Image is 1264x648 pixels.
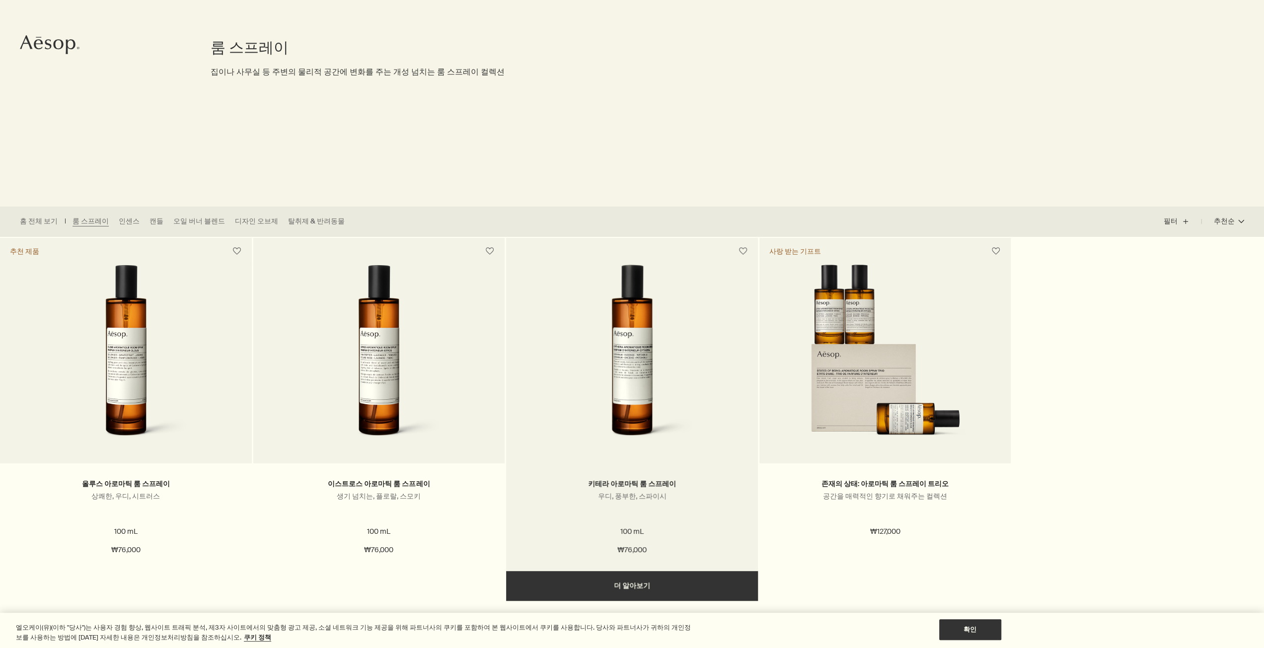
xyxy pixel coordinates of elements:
[253,265,505,463] a: Istros Aromatique Room Spray in amber glass bottle
[228,242,246,260] button: 위시리스트에 담기
[288,216,345,226] a: 탈취제 & 반려동물
[20,35,79,55] svg: Aesop
[481,242,499,260] button: 위시리스트에 담기
[211,65,505,78] p: 집이나 사무실 등 주변의 물리적 공간에 변화를 주는 개성 넘치는 룸 스프레이 컬렉션
[806,265,965,448] img: Aromatique Room Spray Trio
[506,265,758,463] a: Cythera Aromatique Room Spray in amber glass bottle
[16,623,695,642] div: 엘오케이(유)(이하 "당사")는 사용자 경험 향상, 웹사이트 트래픽 분석, 제3자 사이트에서의 맞춤형 광고 제공, 소셜 네트워크 기능 제공을 위해 파트너사의 쿠키를 포함하여 ...
[244,633,271,642] a: 개인 정보 보호에 대한 자세한 정보, 새 탭에서 열기
[149,216,163,226] a: 캔들
[82,479,170,489] a: 올루스 아로마틱 룸 스프레이
[235,216,278,226] a: 디자인 오브제
[211,38,505,58] h1: 룸 스프레이
[821,479,949,489] a: 존재의 상태: 아로마틱 룸 스프레이 트리오
[939,619,1001,640] button: 확인
[15,492,237,501] p: 상쾌한, 우디, 시트러스
[328,479,430,489] a: 이스트로스 아로마틱 룸 스프레이
[173,216,225,226] a: 오일 버너 블렌드
[521,492,743,501] p: 우디, 풍부한, 스파이시
[987,242,1005,260] button: 위시리스트에 담기
[759,265,1011,463] a: Aromatique Room Spray Trio
[774,492,996,501] p: 공간을 매력적인 향기로 채워주는 컬렉션
[17,32,82,60] a: Aesop
[111,544,141,556] span: ₩76,000
[46,265,206,448] img: Olous Aromatique Room Spray in amber glass bottle
[1164,210,1201,233] button: 필터
[769,247,821,256] div: 사랑 받는 기프트
[268,492,490,501] p: 생기 넘치는, 플로랄, 스모키
[1201,210,1244,233] button: 추천순
[73,216,109,226] a: 룸 스프레이
[20,216,58,226] a: 홈 전체 보기
[506,571,758,601] a: 더 알아보기
[870,526,900,538] span: ₩127,000
[617,544,647,556] span: ₩76,000
[588,479,676,489] a: 키테라 아로마틱 룸 스프레이
[552,265,712,448] img: Cythera Aromatique Room Spray in amber glass bottle
[10,247,39,256] div: 추천 제품
[119,216,140,226] a: 인센스
[734,242,752,260] button: 위시리스트에 담기
[299,265,458,448] img: Istros Aromatique Room Spray in amber glass bottle
[364,544,393,556] span: ₩76,000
